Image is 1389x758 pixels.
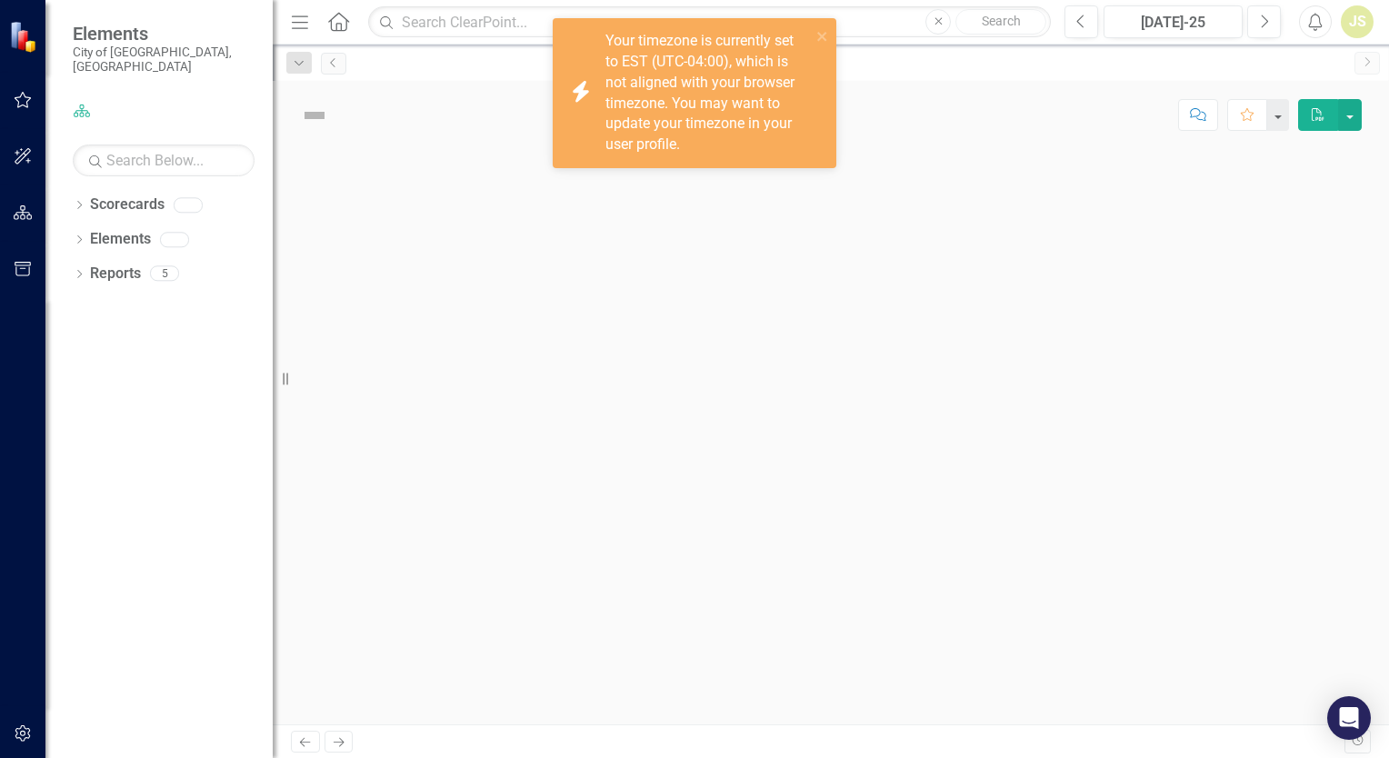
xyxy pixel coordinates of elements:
button: close [816,25,829,46]
div: Your timezone is currently set to EST (UTC-04:00), which is not aligned with your browser timezon... [605,31,811,155]
a: Scorecards [90,194,165,215]
img: ClearPoint Strategy [9,20,41,52]
button: [DATE]-25 [1104,5,1243,38]
div: Open Intercom Messenger [1327,696,1371,740]
button: JS [1341,5,1374,38]
div: [DATE]-25 [1110,12,1236,34]
span: Elements [73,23,255,45]
button: Search [955,9,1046,35]
div: 5 [150,266,179,282]
img: Not Defined [300,101,329,130]
input: Search ClearPoint... [368,6,1051,38]
a: Reports [90,264,141,284]
small: City of [GEOGRAPHIC_DATA], [GEOGRAPHIC_DATA] [73,45,255,75]
span: Search [982,14,1021,28]
input: Search Below... [73,145,255,176]
a: Elements [90,229,151,250]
